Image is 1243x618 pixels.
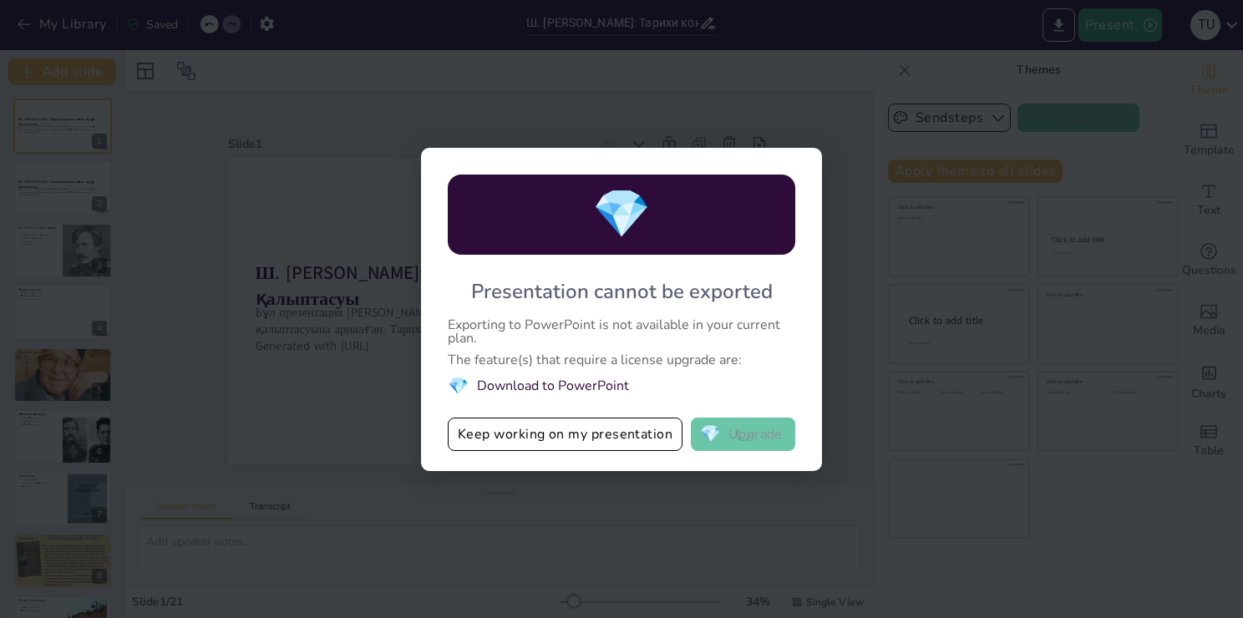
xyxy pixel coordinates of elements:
span: diamond [700,426,721,443]
button: diamondUpgrade [691,418,795,451]
div: Exporting to PowerPoint is not available in your current plan. [448,318,795,345]
span: diamond [448,375,469,398]
span: diamond [592,182,651,246]
div: Presentation cannot be exported [471,278,773,305]
div: The feature(s) that require a license upgrade are: [448,353,795,367]
li: Download to PowerPoint [448,375,795,398]
button: Keep working on my presentation [448,418,682,451]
